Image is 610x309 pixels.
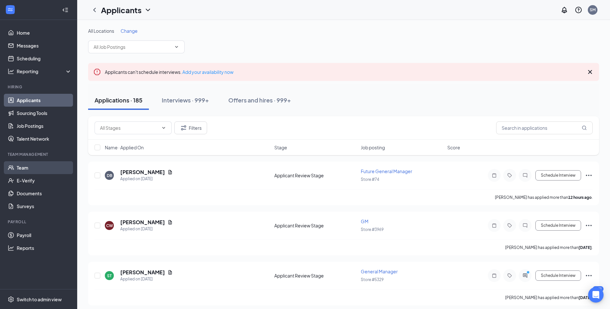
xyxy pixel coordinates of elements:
svg: Tag [506,223,514,228]
svg: PrimaryDot [525,270,533,276]
span: Store #3969 [361,227,384,232]
a: Documents [17,187,72,200]
button: Schedule Interview [535,170,581,181]
h5: [PERSON_NAME] [120,219,165,226]
span: Future General Manager [361,168,412,174]
svg: Notifications [560,6,568,14]
span: Store #5329 [361,277,384,282]
svg: ActiveChat [521,273,529,278]
svg: ChevronDown [174,44,179,49]
div: SM [590,7,596,13]
svg: ChatInactive [521,223,529,228]
div: Applicant Review Stage [274,272,357,279]
svg: Note [490,273,498,278]
div: ST [107,273,112,278]
div: DB [107,173,112,178]
svg: Document [168,220,173,225]
div: Reporting [17,68,72,75]
div: Applied on [DATE] [120,176,173,182]
svg: Filter [180,124,187,132]
a: Sourcing Tools [17,107,72,119]
div: Applicant Review Stage [274,172,357,179]
button: Schedule Interview [535,270,581,281]
a: E-Verify [17,174,72,187]
svg: Error [93,68,101,76]
svg: ChevronDown [161,125,166,130]
a: Payroll [17,229,72,242]
svg: QuestionInfo [575,6,582,14]
span: Change [121,28,138,34]
div: Applied on [DATE] [120,226,173,232]
svg: Settings [8,296,14,303]
svg: ChevronDown [144,6,152,14]
span: Name · Applied On [105,144,144,151]
svg: Cross [586,68,594,76]
svg: WorkstreamLogo [7,6,14,13]
div: Payroll [8,219,70,225]
div: Applied on [DATE] [120,276,173,282]
h5: [PERSON_NAME] [120,169,165,176]
b: [DATE] [578,295,592,300]
p: [PERSON_NAME] has applied more than . [495,195,593,200]
svg: Analysis [8,68,14,75]
b: 12 hours ago [568,195,592,200]
a: Talent Network [17,132,72,145]
button: Schedule Interview [535,220,581,231]
a: Messages [17,39,72,52]
input: All Job Postings [94,43,171,50]
p: [PERSON_NAME] has applied more than . [505,245,593,250]
svg: Ellipses [585,172,593,179]
div: Offers and hires · 999+ [228,96,291,104]
svg: Tag [506,173,514,178]
b: [DATE] [578,245,592,250]
div: Open Intercom Messenger [588,287,604,303]
svg: Tag [506,273,514,278]
div: Hiring [8,84,70,90]
input: All Stages [100,124,159,131]
span: Applicants can't schedule interviews. [105,69,233,75]
span: All Locations [88,28,114,34]
span: Score [447,144,460,151]
svg: Collapse [62,7,68,13]
svg: MagnifyingGlass [582,125,587,130]
a: Applicants [17,94,72,107]
button: Filter Filters [174,121,207,134]
span: Store #74 [361,177,379,182]
span: Job posting [361,144,385,151]
svg: Document [168,170,173,175]
a: Job Postings [17,119,72,132]
a: Scheduling [17,52,72,65]
svg: Note [490,223,498,228]
div: 1191 [593,286,604,292]
span: General Manager [361,269,398,274]
h5: [PERSON_NAME] [120,269,165,276]
a: Add your availability now [182,69,233,75]
span: Stage [274,144,287,151]
div: Applications · 185 [95,96,142,104]
svg: Ellipses [585,222,593,229]
p: [PERSON_NAME] has applied more than . [505,295,593,300]
a: Home [17,26,72,39]
div: Switch to admin view [17,296,62,303]
div: Interviews · 999+ [162,96,209,104]
svg: Document [168,270,173,275]
svg: Ellipses [585,272,593,279]
div: Applicant Review Stage [274,222,357,229]
div: CW [106,223,113,228]
svg: Note [490,173,498,178]
a: Team [17,161,72,174]
div: Team Management [8,152,70,157]
a: Reports [17,242,72,254]
input: Search in applications [496,121,593,134]
h1: Applicants [101,4,141,15]
a: Surveys [17,200,72,213]
span: GM [361,218,369,224]
svg: ChevronLeft [91,6,98,14]
svg: ChatInactive [521,173,529,178]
